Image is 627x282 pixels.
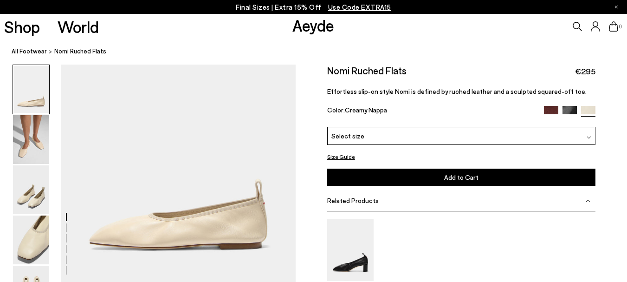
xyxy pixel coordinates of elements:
[328,3,391,11] span: Navigate to /collections/ss25-final-sizes
[327,197,379,204] span: Related Products
[13,165,49,214] img: Nomi Ruched Flats - Image 3
[618,24,623,29] span: 0
[4,19,40,35] a: Shop
[609,21,618,32] a: 0
[331,131,364,141] span: Select size
[12,46,47,56] a: All Footwear
[345,106,387,114] span: Creamy Nappa
[327,169,596,186] button: Add to Cart
[327,65,407,76] h2: Nomi Ruched Flats
[575,66,595,77] span: €295
[327,106,535,117] div: Color:
[13,216,49,264] img: Nomi Ruched Flats - Image 4
[236,1,391,13] p: Final Sizes | Extra 15% Off
[13,65,49,114] img: Nomi Ruched Flats - Image 1
[327,87,596,95] p: Effortless slip-on style Nomi is defined by ruched leather and a sculpted squared-off toe.
[586,198,590,203] img: svg%3E
[12,39,627,65] nav: breadcrumb
[444,173,478,181] span: Add to Cart
[292,15,334,35] a: Aeyde
[58,19,99,35] a: World
[327,219,374,281] img: Narissa Ruched Pumps
[54,46,106,56] span: Nomi Ruched Flats
[327,151,355,163] button: Size Guide
[587,135,591,140] img: svg%3E
[13,115,49,164] img: Nomi Ruched Flats - Image 2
